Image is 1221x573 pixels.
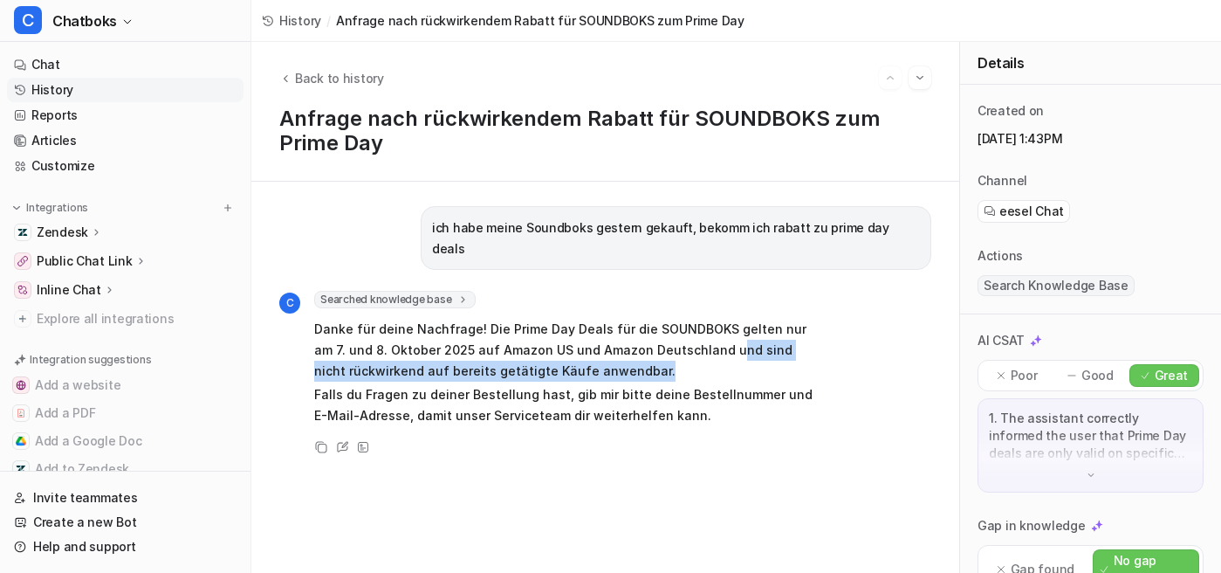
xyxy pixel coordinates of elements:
span: Anfrage nach rückwirkendem Rabatt für SOUNDBOKS zum Prime Day [336,11,744,30]
img: Public Chat Link [17,256,28,266]
img: Add to Zendesk [16,464,26,474]
img: eeselChat [984,205,996,217]
img: Inline Chat [17,285,28,295]
img: expand menu [10,202,23,214]
p: Great [1155,367,1189,384]
button: Add a websiteAdd a website [7,371,244,399]
img: Previous session [884,70,896,86]
p: Channel [977,172,1027,190]
button: Integrations [7,199,93,217]
span: Chatboks [52,9,117,33]
span: Back to history [295,69,384,87]
p: Falls du Fragen zu deiner Bestellung hast, gib mir bitte deine Bestellnummer und E-Mail-Adresse, ... [314,384,825,426]
p: Created on [977,102,1044,120]
a: Explore all integrations [7,307,244,331]
a: Articles [7,128,244,153]
span: C [279,293,300,314]
span: / [326,11,331,30]
p: 1. The assistant correctly informed the user that Prime Day deals are only valid on specific date... [989,410,1192,462]
p: Actions [977,247,1023,265]
h1: Anfrage nach rückwirkendem Rabatt für SOUNDBOKS zum Prime Day [279,107,931,156]
p: Poor [1011,367,1038,384]
img: Add a PDF [16,408,26,418]
span: History [279,11,321,30]
a: Help and support [7,535,244,559]
p: Zendesk [37,224,88,241]
a: Reports [7,103,244,128]
a: History [262,11,321,30]
button: Add a PDFAdd a PDF [7,399,244,427]
span: Explore all integrations [37,305,237,333]
a: Invite teammates [7,486,244,510]
a: Chat [7,52,244,77]
p: Danke für deine Nachfrage! Die Prime Day Deals für die SOUNDBOKS gelten nur am 7. und 8. Oktober ... [314,319,825,382]
button: Add to ZendeskAdd to Zendesk [7,455,244,483]
a: History [7,78,244,102]
img: down-arrow [1085,469,1097,481]
p: [DATE] 1:43PM [977,130,1204,148]
p: Integration suggestions [30,352,151,368]
p: Integrations [26,201,88,215]
p: ich habe meine Soundboks gestern gekauft, bekomm ich rabatt zu prime day deals [432,217,920,259]
span: Searched knowledge base [314,291,476,308]
div: Details [960,42,1221,85]
button: Add a Google DocAdd a Google Doc [7,427,244,455]
p: Inline Chat [37,281,101,299]
span: C [14,6,42,34]
p: Gap in knowledge [977,517,1086,535]
button: Go to next session [909,66,931,89]
p: Public Chat Link [37,252,133,270]
span: eesel Chat [999,203,1064,220]
p: AI CSAT [977,332,1025,349]
img: Zendesk [17,227,28,238]
a: Customize [7,154,244,178]
img: Add a website [16,380,26,390]
button: Go to previous session [879,66,902,89]
p: Good [1081,367,1114,384]
img: menu_add.svg [222,202,234,214]
img: Next session [914,70,926,86]
a: eesel Chat [984,203,1064,220]
a: Create a new Bot [7,510,244,535]
img: Add a Google Doc [16,436,26,446]
img: explore all integrations [14,310,31,328]
button: Back to history [279,69,384,87]
span: Search Knowledge Base [977,275,1135,296]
